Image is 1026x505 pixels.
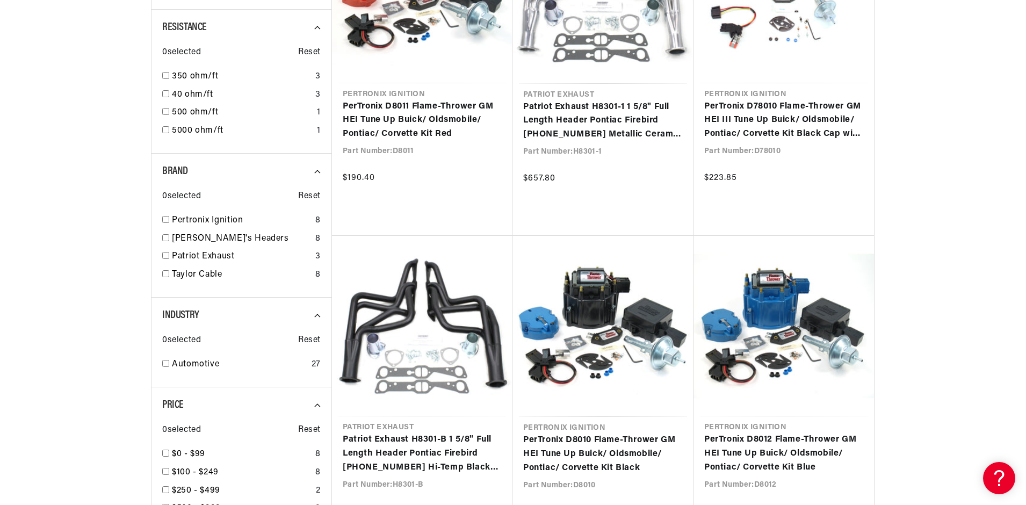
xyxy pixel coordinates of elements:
[315,88,321,102] div: 3
[298,190,321,204] span: Reset
[298,46,321,60] span: Reset
[172,468,219,477] span: $100 - $249
[298,423,321,437] span: Reset
[172,106,313,120] a: 500 ohm/ft
[172,124,313,138] a: 5000 ohm/ft
[343,100,502,141] a: PerTronix D8011 Flame-Thrower GM HEI Tune Up Buick/ Oldsmobile/ Pontiac/ Corvette Kit Red
[317,124,321,138] div: 1
[162,22,207,33] span: Resistance
[162,166,188,177] span: Brand
[298,334,321,348] span: Reset
[704,100,863,141] a: PerTronix D78010 Flame-Thrower GM HEI III Tune Up Buick/ Oldsmobile/ Pontiac/ Corvette Kit Black ...
[523,100,683,142] a: Patriot Exhaust H8301-1 1 5/8" Full Length Header Pontiac Firebird [PHONE_NUMBER] Metallic Cerami...
[172,250,311,264] a: Patriot Exhaust
[343,433,502,474] a: Patriot Exhaust H8301-B 1 5/8" Full Length Header Pontiac Firebird [PHONE_NUMBER] Hi-Temp Black C...
[172,70,311,84] a: 350 ohm/ft
[312,358,321,372] div: 27
[172,450,205,458] span: $0 - $99
[172,268,311,282] a: Taylor Cable
[172,358,307,372] a: Automotive
[315,214,321,228] div: 8
[315,268,321,282] div: 8
[317,106,321,120] div: 1
[315,448,321,461] div: 8
[704,433,863,474] a: PerTronix D8012 Flame-Thrower GM HEI Tune Up Buick/ Oldsmobile/ Pontiac/ Corvette Kit Blue
[316,484,321,498] div: 2
[315,466,321,480] div: 8
[162,46,201,60] span: 0 selected
[315,232,321,246] div: 8
[162,190,201,204] span: 0 selected
[162,334,201,348] span: 0 selected
[523,434,683,475] a: PerTronix D8010 Flame-Thrower GM HEI Tune Up Buick/ Oldsmobile/ Pontiac/ Corvette Kit Black
[162,310,199,321] span: Industry
[315,250,321,264] div: 3
[172,486,220,495] span: $250 - $499
[172,214,311,228] a: Pertronix Ignition
[172,232,311,246] a: [PERSON_NAME]'s Headers
[162,423,201,437] span: 0 selected
[315,70,321,84] div: 3
[172,88,311,102] a: 40 ohm/ft
[162,400,184,410] span: Price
